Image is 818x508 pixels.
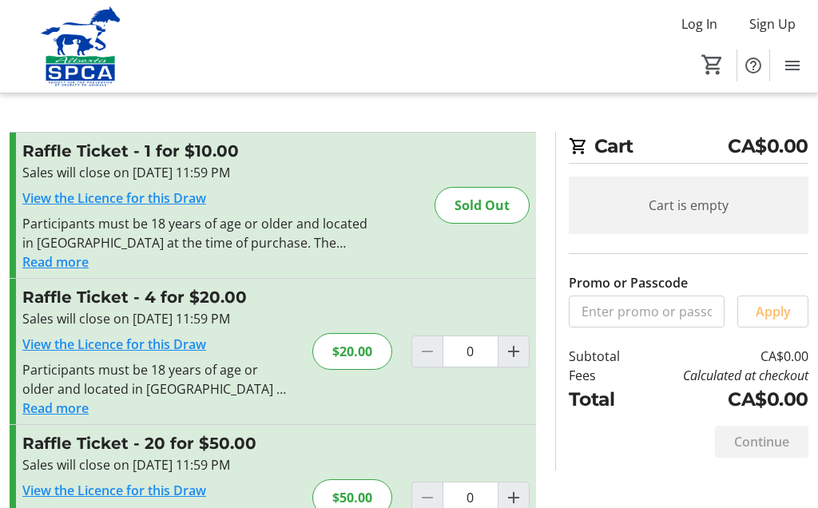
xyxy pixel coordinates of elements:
[22,252,89,272] button: Read more
[22,139,371,163] h3: Raffle Ticket - 1 for $10.00
[22,309,293,328] div: Sales will close on [DATE] 11:59 PM
[638,366,808,385] td: Calculated at checkout
[569,366,638,385] td: Fees
[22,455,293,474] div: Sales will close on [DATE] 11:59 PM
[22,431,293,455] h3: Raffle Ticket - 20 for $50.00
[776,50,808,81] button: Menu
[435,187,530,224] div: Sold Out
[728,132,808,160] span: CA$0.00
[22,335,206,353] a: View the Licence for this Draw
[569,177,808,234] div: Cart is empty
[22,189,206,207] a: View the Licence for this Draw
[443,335,498,367] input: Raffle Ticket Quantity
[312,333,392,370] div: $20.00
[22,399,89,418] button: Read more
[569,132,808,164] h2: Cart
[698,50,727,79] button: Cart
[22,285,293,309] h3: Raffle Ticket - 4 for $20.00
[681,14,717,34] span: Log In
[22,214,371,252] div: Participants must be 18 years of age or older and located in [GEOGRAPHIC_DATA] at the time of pur...
[22,360,293,399] div: Participants must be 18 years of age or older and located in [GEOGRAPHIC_DATA] at the time of pur...
[569,385,638,413] td: Total
[737,50,769,81] button: Help
[22,163,371,182] div: Sales will close on [DATE] 11:59 PM
[22,482,206,499] a: View the Licence for this Draw
[10,6,152,86] img: Alberta SPCA's Logo
[669,11,730,37] button: Log In
[569,273,688,292] label: Promo or Passcode
[737,296,808,327] button: Apply
[569,347,638,366] td: Subtotal
[638,385,808,413] td: CA$0.00
[498,336,529,367] button: Increment by one
[737,11,808,37] button: Sign Up
[749,14,796,34] span: Sign Up
[756,302,791,321] span: Apply
[638,347,808,366] td: CA$0.00
[569,296,725,327] input: Enter promo or passcode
